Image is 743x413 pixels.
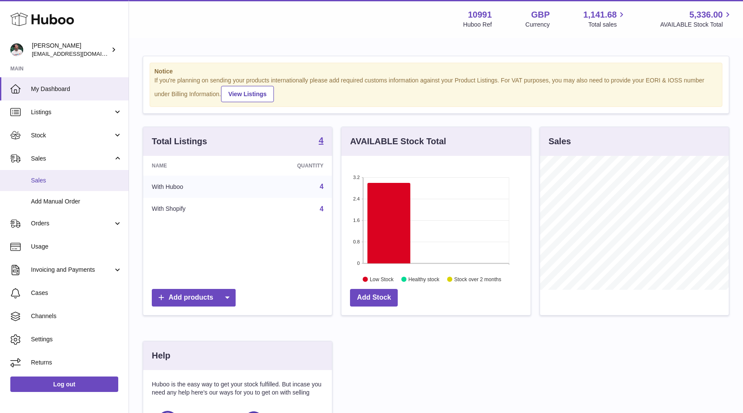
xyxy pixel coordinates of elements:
span: Channels [31,312,122,320]
td: With Shopify [143,198,245,220]
a: 5,336.00 AVAILABLE Stock Total [660,9,733,29]
h3: AVAILABLE Stock Total [350,136,446,147]
h3: Help [152,350,170,361]
span: Sales [31,176,122,185]
a: View Listings [221,86,274,102]
span: Settings [31,335,122,343]
text: Stock over 2 months [454,276,501,282]
text: 0.8 [353,239,360,244]
a: Log out [10,377,118,392]
a: 4 [319,136,323,146]
strong: Notice [154,67,718,76]
div: Huboo Ref [463,21,492,29]
span: Cases [31,289,122,297]
span: Add Manual Order [31,197,122,206]
a: 4 [319,183,323,190]
td: With Huboo [143,176,245,198]
text: Healthy stock [408,276,440,282]
span: Invoicing and Payments [31,266,113,274]
strong: GBP [531,9,550,21]
span: 5,336.00 [689,9,723,21]
h3: Total Listings [152,136,207,147]
span: AVAILABLE Stock Total [660,21,733,29]
div: If you're planning on sending your products internationally please add required customs informati... [154,76,718,102]
span: [EMAIL_ADDRESS][DOMAIN_NAME] [32,50,126,57]
th: Name [143,156,245,176]
p: Huboo is the easy way to get your stock fulfilled. But incase you need any help here's our ways f... [152,380,323,397]
strong: 4 [319,136,323,145]
span: Listings [31,108,113,116]
div: Currency [525,21,550,29]
span: Orders [31,219,113,228]
span: Total sales [588,21,626,29]
span: 1,141.68 [583,9,617,21]
a: 4 [319,205,323,213]
th: Quantity [245,156,332,176]
div: [PERSON_NAME] [32,42,109,58]
text: 0 [357,261,360,266]
a: Add products [152,289,236,307]
span: Returns [31,358,122,367]
a: Add Stock [350,289,398,307]
text: 1.6 [353,218,360,223]
img: timshieff@gmail.com [10,43,23,56]
text: 3.2 [353,175,360,180]
span: My Dashboard [31,85,122,93]
text: 2.4 [353,196,360,201]
strong: 10991 [468,9,492,21]
span: Sales [31,155,113,163]
a: 1,141.68 Total sales [583,9,627,29]
span: Usage [31,243,122,251]
text: Low Stock [370,276,394,282]
span: Stock [31,131,113,140]
h3: Sales [549,136,571,147]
